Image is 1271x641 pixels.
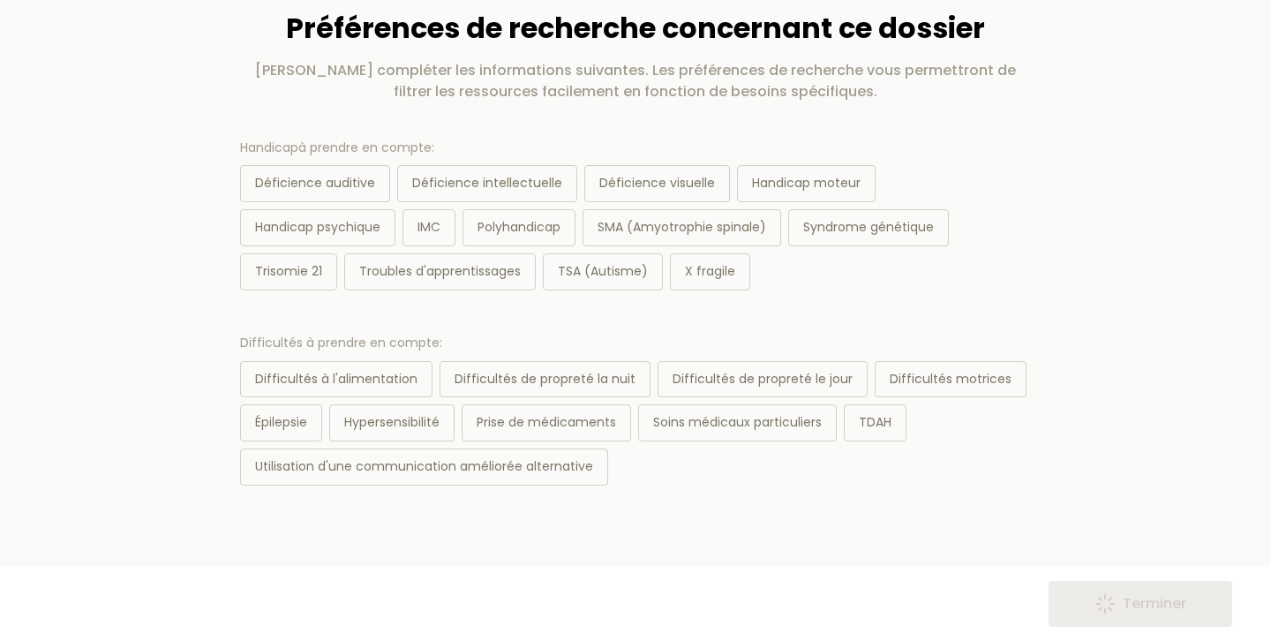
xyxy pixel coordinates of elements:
[543,253,663,290] div: TSA (Autisme)
[1049,581,1232,627] button: Terminer
[344,253,536,290] div: Troubles d'apprentissages
[463,209,575,246] div: Polyhandicap
[844,404,906,441] div: TDAH
[240,209,395,246] div: Handicap psychique
[583,209,781,246] div: SMA (Amyotrophie spinale)
[670,253,750,290] div: X fragile
[638,404,837,441] div: Soins médicaux particuliers
[737,165,876,202] div: Handicap moteur
[397,165,577,202] div: Déficience intellectuelle
[240,138,1031,159] label: Handicap à prendre en compte:
[240,11,1031,45] h1: Préférences de recherche concernant ce dossier
[240,165,390,202] div: Déficience auditive
[240,333,1031,354] label: Difficultés à prendre en compte:
[240,404,322,441] div: Épilepsie
[329,404,455,441] div: Hypersensibilité
[462,404,631,441] div: Prise de médicaments
[240,60,1031,102] p: [PERSON_NAME] compléter les informations suivantes. Les préférences de recherche vous permettront...
[584,165,730,202] div: Déficience visuelle
[240,361,432,398] div: Difficultés à l'alimentation
[240,253,337,290] div: Trisomie 21
[658,361,868,398] div: Difficultés de propreté le jour
[788,209,949,246] div: Syndrome génétique
[875,361,1027,398] div: Difficultés motrices
[440,361,651,398] div: Difficultés de propreté la nuit
[240,449,608,486] div: Utilisation d'une communication améliorée alternative
[402,209,455,246] div: IMC
[1123,593,1186,615] span: Terminer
